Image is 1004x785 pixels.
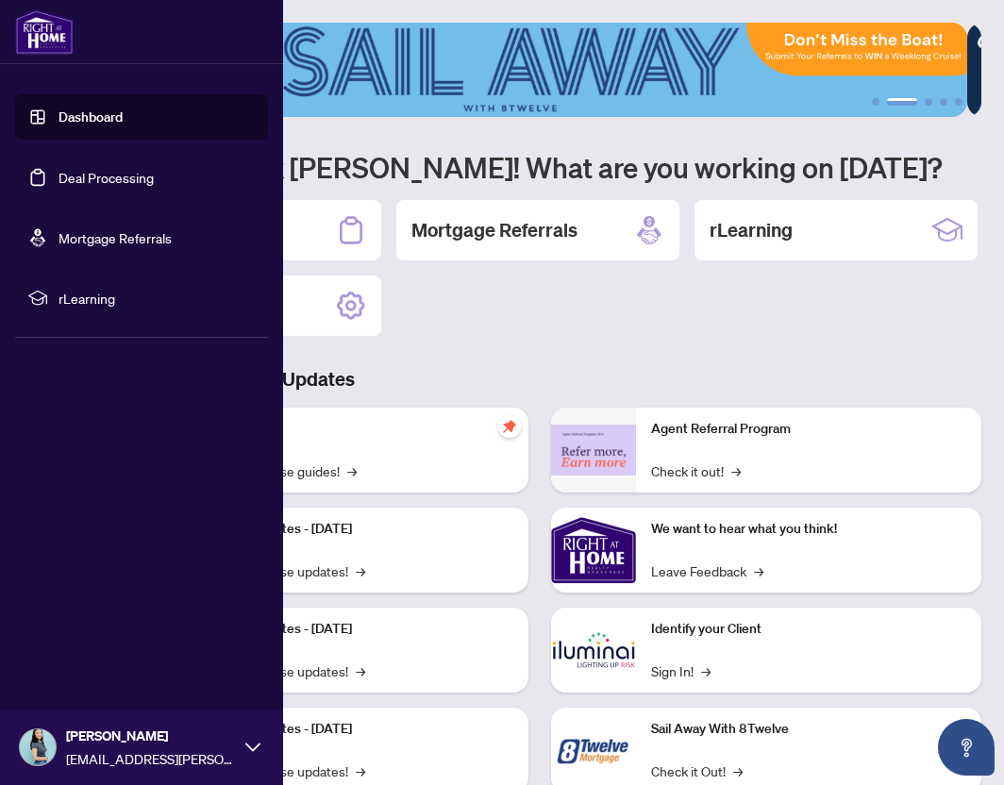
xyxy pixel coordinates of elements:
[651,460,741,481] a: Check it out!→
[651,519,966,540] p: We want to hear what you think!
[710,217,793,243] h2: rLearning
[731,460,741,481] span: →
[411,217,577,243] h2: Mortgage Referrals
[59,109,123,125] a: Dashboard
[651,560,763,581] a: Leave Feedback→
[198,719,513,740] p: Platform Updates - [DATE]
[59,288,255,309] span: rLearning
[733,760,743,781] span: →
[498,415,521,438] span: pushpin
[887,98,917,106] button: 2
[356,760,365,781] span: →
[651,660,711,681] a: Sign In!→
[955,98,962,106] button: 5
[651,619,966,640] p: Identify your Client
[356,660,365,681] span: →
[651,719,966,740] p: Sail Away With 8Twelve
[754,560,763,581] span: →
[98,149,981,185] h1: Welcome back [PERSON_NAME]! What are you working on [DATE]?
[925,98,932,106] button: 3
[551,425,636,476] img: Agent Referral Program
[940,98,947,106] button: 4
[651,760,743,781] a: Check it Out!→
[198,419,513,440] p: Self-Help
[356,560,365,581] span: →
[198,519,513,540] p: Platform Updates - [DATE]
[872,98,879,106] button: 1
[20,729,56,765] img: Profile Icon
[66,748,236,769] span: [EMAIL_ADDRESS][PERSON_NAME][DOMAIN_NAME]
[551,608,636,693] img: Identify your Client
[59,169,154,186] a: Deal Processing
[551,508,636,593] img: We want to hear what you think!
[651,419,966,440] p: Agent Referral Program
[98,366,981,392] h3: Brokerage & Industry Updates
[59,229,172,246] a: Mortgage Referrals
[198,619,513,640] p: Platform Updates - [DATE]
[15,9,74,55] img: logo
[701,660,711,681] span: →
[66,726,236,746] span: [PERSON_NAME]
[938,719,995,776] button: Open asap
[98,23,967,117] img: Slide 1
[347,460,357,481] span: →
